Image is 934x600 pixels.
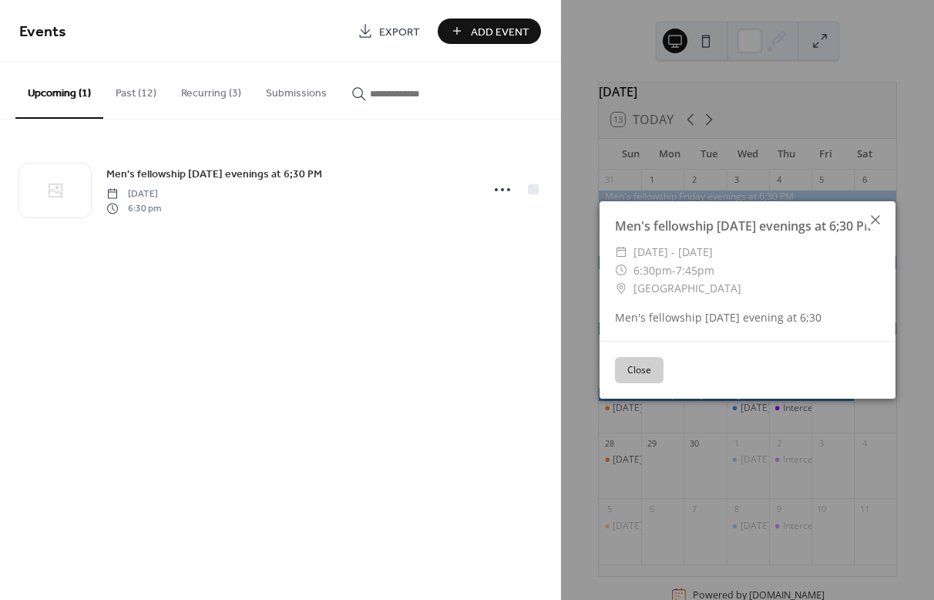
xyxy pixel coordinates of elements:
[19,17,66,47] span: Events
[600,217,895,235] div: Men's fellowship [DATE] evenings at 6;30 PM
[672,263,676,278] span: -
[106,201,161,215] span: 6:30 pm
[438,19,541,44] button: Add Event
[471,24,529,40] span: Add Event
[600,309,895,325] div: Men's fellowship [DATE] evening at 6;30
[633,263,672,278] span: 6:30pm
[615,261,627,280] div: ​
[254,62,339,117] button: Submissions
[615,357,664,383] button: Close
[106,165,322,183] a: Men's fellowship [DATE] evenings at 6;30 PM
[106,167,322,183] span: Men's fellowship [DATE] evenings at 6;30 PM
[106,187,161,201] span: [DATE]
[676,263,714,278] span: 7:45pm
[379,24,420,40] span: Export
[633,279,741,298] span: [GEOGRAPHIC_DATA]
[615,243,627,261] div: ​
[169,62,254,117] button: Recurring (3)
[15,62,103,119] button: Upcoming (1)
[615,279,627,298] div: ​
[633,243,713,261] span: [DATE] - [DATE]
[103,62,169,117] button: Past (12)
[346,19,432,44] a: Export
